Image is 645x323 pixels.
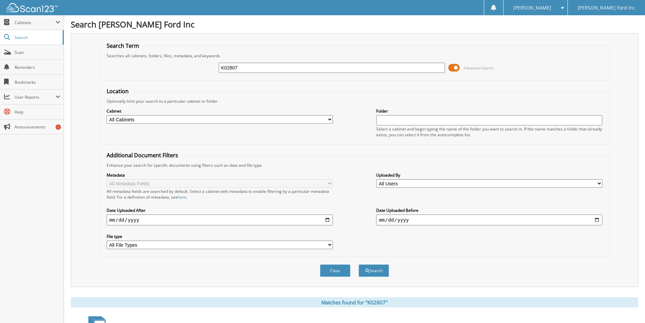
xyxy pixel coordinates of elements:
span: Bookmarks [15,79,60,85]
span: Cabinets [15,20,56,25]
span: Search [15,35,59,40]
span: Reminders [15,64,60,70]
label: Metadata [107,172,333,178]
span: Scan [15,49,60,55]
label: File type [107,234,333,239]
input: start [107,215,333,225]
button: Search [359,264,389,277]
div: Optionally limit your search to a particular cabinet or folder [103,98,606,104]
legend: Search Term [103,42,143,49]
label: Folder [376,108,602,114]
span: User Reports [15,94,56,100]
label: Date Uploaded Before [376,207,602,213]
legend: Location [103,87,132,95]
span: Help [15,109,60,115]
div: Matches found for "K02807" [71,297,638,307]
h1: Search [PERSON_NAME] Ford Inc [71,19,638,30]
div: All metadata fields are searched by default. Select a cabinet with metadata to enable filtering b... [107,188,333,200]
div: Select a cabinet and begin typing the name of the folder you want to search in. If the name match... [376,126,602,138]
span: Announcements [15,124,60,130]
div: Enhance your search for specific documents using filters such as date and file type. [103,162,606,168]
legend: Additional Document Filters [103,152,181,159]
span: [PERSON_NAME] Ford Inc [578,6,635,10]
span: Advanced Search [464,65,494,70]
div: 1 [56,124,61,130]
div: Searches all cabinets, folders, files, metadata, and keywords [103,53,606,59]
button: Clear [320,264,350,277]
img: scan123-logo-white.svg [7,3,58,12]
label: Cabinet [107,108,333,114]
input: end [376,215,602,225]
label: Uploaded By [376,172,602,178]
span: [PERSON_NAME] [513,6,551,10]
a: here [178,194,187,200]
label: Date Uploaded After [107,207,333,213]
